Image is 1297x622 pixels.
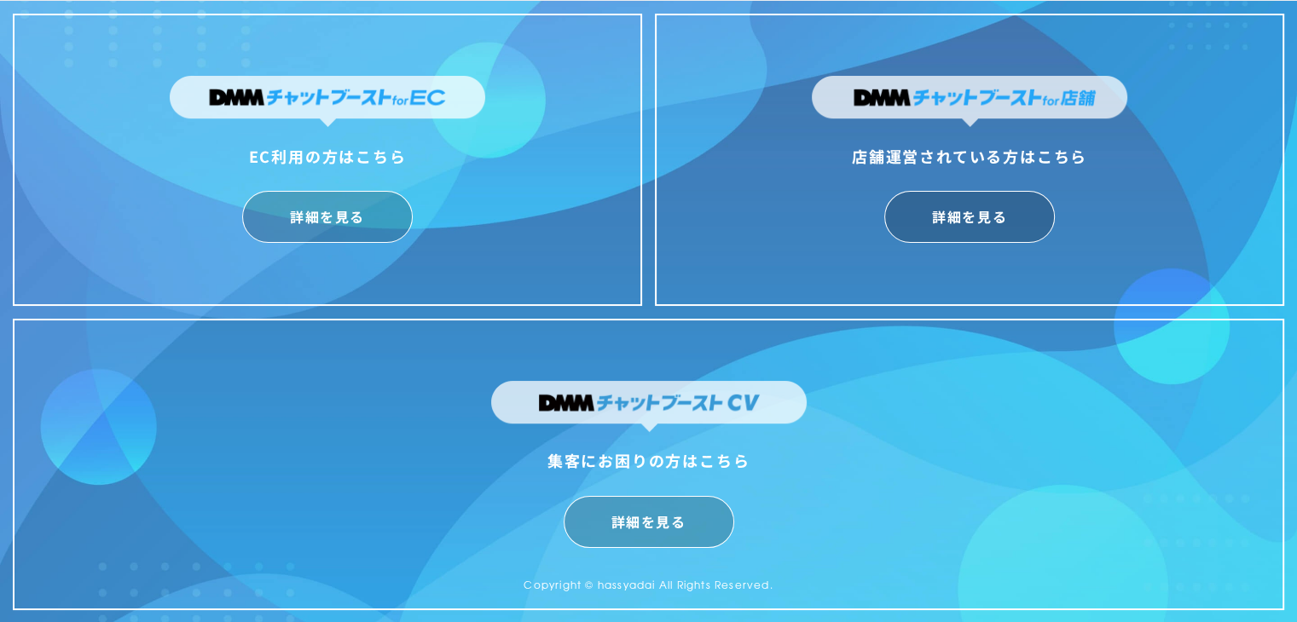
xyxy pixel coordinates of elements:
a: 詳細を見る [564,496,734,548]
div: 集客にお困りの方はこちら [491,446,807,474]
small: Copyright © hassyadai All Rights Reserved. [524,577,773,592]
img: DMMチャットブーストforEC [170,76,485,127]
a: 詳細を見る [884,191,1055,243]
div: 店舗運営されている方はこちら [812,142,1127,170]
img: DMMチャットブーストCV [491,381,807,432]
img: DMMチャットブーストfor店舗 [812,76,1127,127]
a: 詳細を見る [242,191,413,243]
div: EC利用の方はこちら [170,142,485,170]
